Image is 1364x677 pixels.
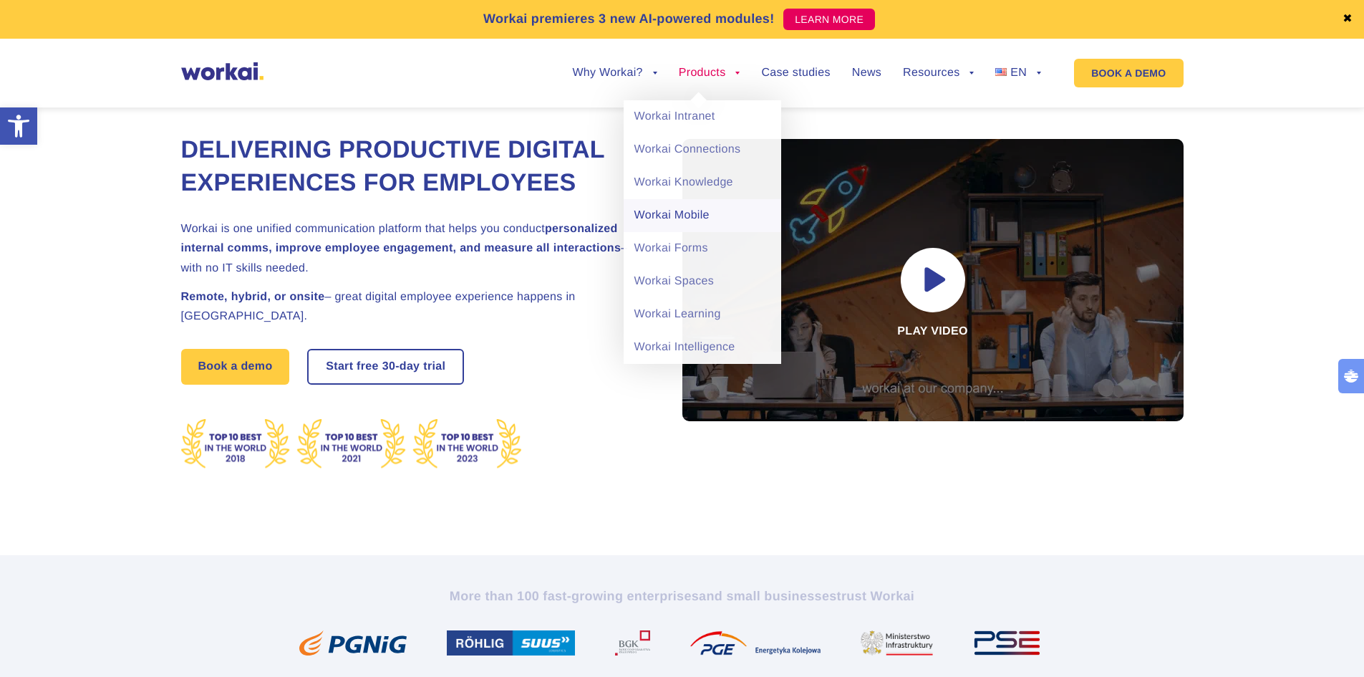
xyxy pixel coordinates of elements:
[624,265,781,298] a: Workai Spaces
[1074,59,1183,87] a: BOOK A DEMO
[699,589,836,603] i: and small businesses
[285,587,1080,605] h2: More than 100 fast-growing enterprises trust Workai
[761,67,830,79] a: Case studies
[624,331,781,364] a: Workai Intelligence
[382,361,420,373] i: 30-day
[181,219,647,278] h2: Workai is one unified communication platform that helps you conduct – with no IT skills needed.
[181,349,290,385] a: Book a demo
[682,139,1184,421] div: Play video
[181,134,647,200] h1: Delivering Productive Digital Experiences for Employees
[181,291,325,303] strong: Remote, hybrid, or onsite
[181,287,647,326] h2: – great digital employee experience happens in [GEOGRAPHIC_DATA].
[483,9,775,29] p: Workai premieres 3 new AI-powered modules!
[679,67,740,79] a: Products
[624,199,781,232] a: Workai Mobile
[624,232,781,265] a: Workai Forms
[309,350,463,383] a: Start free30-daytrial
[1010,67,1027,79] span: EN
[1343,14,1353,25] a: ✖
[852,67,881,79] a: News
[903,67,974,79] a: Resources
[624,298,781,331] a: Workai Learning
[572,67,657,79] a: Why Workai?
[783,9,875,30] a: LEARN MORE
[624,100,781,133] a: Workai Intranet
[624,166,781,199] a: Workai Knowledge
[624,133,781,166] a: Workai Connections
